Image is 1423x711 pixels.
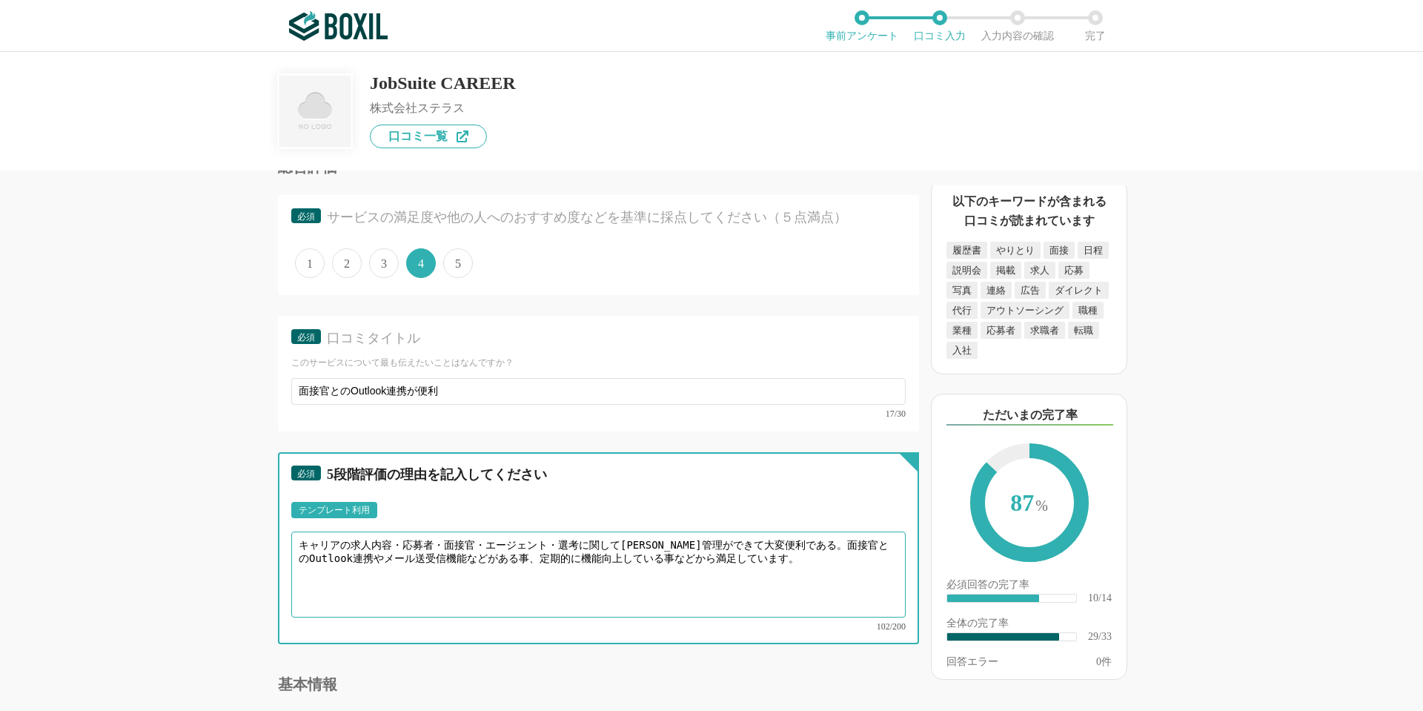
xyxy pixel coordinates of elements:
div: 以下のキーワードが含まれる口コミが読まれています [946,192,1112,230]
div: 説明会 [946,262,987,279]
div: 基本情報 [278,677,919,692]
div: 5段階評価の理由を記入してください [327,466,880,484]
div: 求職者 [1024,322,1065,339]
a: 口コミ一覧 [370,125,487,148]
div: 17/30 [291,409,906,418]
div: ただいまの完了率 [946,406,1113,426]
div: やりとり [990,242,1041,259]
span: 必須 [297,332,315,343]
div: 職種 [1072,302,1104,319]
div: このサービスについて最も伝えたいことはなんですか？ [291,357,906,369]
div: サービスの満足度や他の人へのおすすめ度などを基準に採点してください（５点満点） [327,208,880,227]
div: 10/14 [1088,593,1112,603]
div: アウトソーシング [981,302,1069,319]
div: 入社 [946,342,978,359]
div: 総合評価 [278,159,919,174]
span: 5 [443,248,473,278]
div: ​ [947,633,1059,641]
span: % [1035,497,1048,514]
div: 広告 [1015,282,1046,299]
div: 応募者 [981,322,1021,339]
div: 必須回答の完了率 [946,580,1112,593]
div: JobSuite CAREER [370,74,516,92]
div: 29/33 [1088,632,1112,642]
li: 入力内容の確認 [978,10,1056,42]
div: 株式会社ステラス [370,102,516,114]
div: 代行 [946,302,978,319]
div: 回答エラー [946,657,998,667]
img: ボクシルSaaS_ロゴ [289,11,388,41]
div: 転職 [1068,322,1099,339]
li: 事前アンケート [823,10,900,42]
span: 0 [1096,656,1101,667]
div: 全体の完了率 [946,618,1112,632]
div: 連絡 [981,282,1012,299]
li: 口コミ入力 [900,10,978,42]
div: 日程 [1078,242,1109,259]
div: 業種 [946,322,978,339]
div: 写真 [946,282,978,299]
span: 3 [369,248,399,278]
span: 必須 [297,211,315,222]
div: ​ [947,595,1039,602]
div: 件 [1096,657,1112,667]
li: 完了 [1056,10,1134,42]
div: 102/200 [291,622,906,631]
div: 求人 [1024,262,1055,279]
span: 口コミ一覧 [388,130,448,142]
span: 必須 [297,469,315,479]
div: 口コミタイトル [327,329,880,348]
div: 履歴書 [946,242,987,259]
div: テンプレート利用 [299,506,370,515]
input: タスク管理の担当や履歴がひと目でわかるように [291,378,906,405]
div: 掲載 [990,262,1021,279]
span: 1 [295,248,325,278]
span: 87 [985,458,1074,550]
div: ダイレクト [1049,282,1109,299]
span: 4 [406,248,436,278]
div: 面接 [1044,242,1075,259]
span: 2 [332,248,362,278]
div: 応募 [1058,262,1089,279]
